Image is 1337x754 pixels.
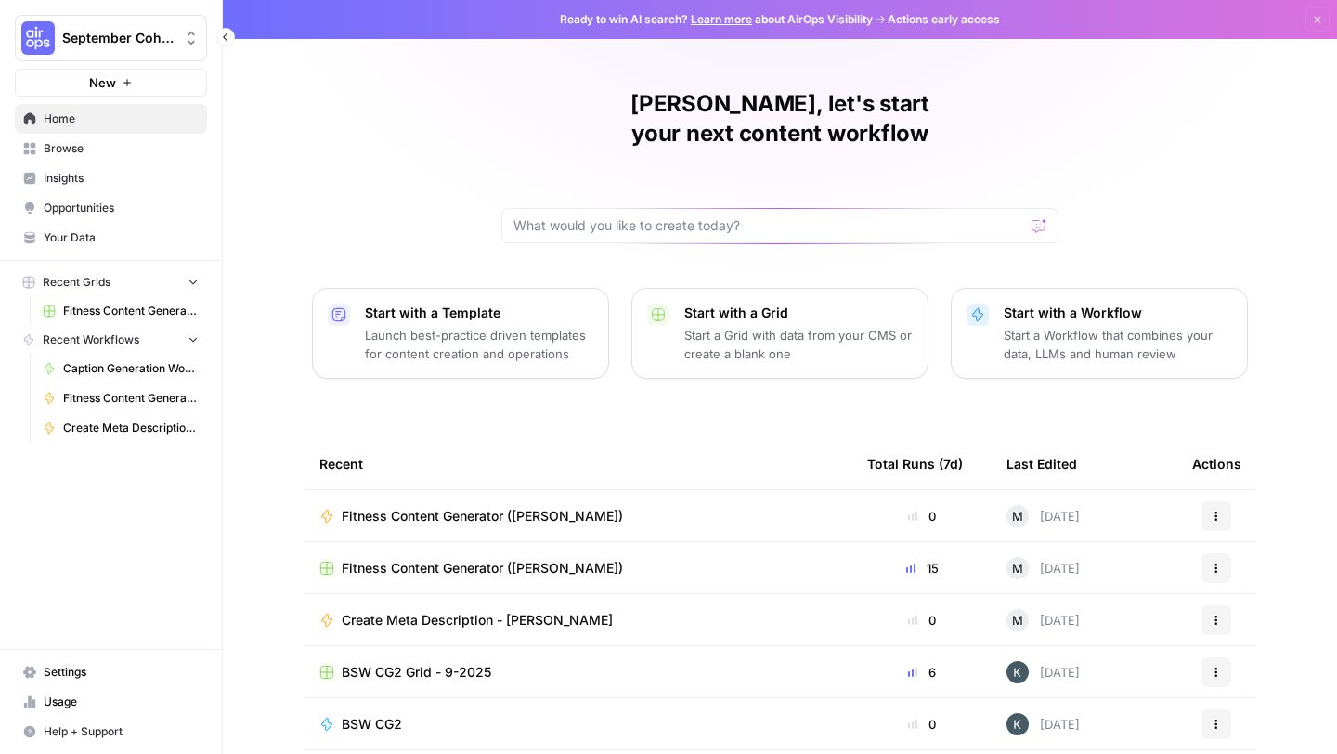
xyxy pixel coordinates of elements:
span: Settings [44,664,199,681]
span: M [1012,507,1023,526]
span: Browse [44,140,199,157]
p: Start a Workflow that combines your data, LLMs and human review [1004,326,1232,363]
a: Insights [15,163,207,193]
span: Recent Workflows [43,331,139,348]
span: Fitness Content Generator ([PERSON_NAME]) [63,390,199,407]
a: Learn more [691,12,752,26]
img: September Cohort Logo [21,21,55,55]
a: Browse [15,134,207,163]
button: Recent Grids [15,268,207,296]
span: September Cohort [62,29,175,47]
span: Caption Generation Workflow Sample [63,360,199,377]
span: Recent Grids [43,274,110,291]
a: Your Data [15,223,207,253]
div: [DATE] [1006,505,1080,527]
a: Create Meta Description - [PERSON_NAME] [319,611,837,630]
p: Start with a Template [365,304,593,322]
button: Start with a WorkflowStart a Workflow that combines your data, LLMs and human review [951,288,1248,379]
span: Help + Support [44,723,199,740]
span: M [1012,559,1023,578]
a: BSW CG2 Grid - 9-2025 [319,663,837,682]
h1: [PERSON_NAME], let's start your next content workflow [501,89,1058,149]
span: Your Data [44,229,199,246]
div: [DATE] [1006,661,1080,683]
a: Settings [15,657,207,687]
p: Launch best-practice driven templates for content creation and operations [365,326,593,363]
div: Last Edited [1006,438,1077,489]
span: New [89,73,116,92]
p: Start with a Workflow [1004,304,1232,322]
button: Recent Workflows [15,326,207,354]
a: Caption Generation Workflow Sample [34,354,207,383]
input: What would you like to create today? [513,216,1024,235]
a: Fitness Content Generator ([PERSON_NAME]) [319,507,837,526]
div: 0 [867,611,977,630]
div: [DATE] [1006,609,1080,631]
a: Fitness Content Generator ([PERSON_NAME]) [34,296,207,326]
span: BSW CG2 Grid - 9-2025 [342,663,491,682]
a: Create Meta Description - [PERSON_NAME] [34,413,207,443]
span: Insights [44,170,199,187]
a: BSW CG2 [319,715,837,734]
a: Usage [15,687,207,717]
div: [DATE] [1006,713,1080,735]
span: Home [44,110,199,127]
div: Recent [319,438,837,489]
span: Create Meta Description - [PERSON_NAME] [342,611,613,630]
a: Opportunities [15,193,207,223]
button: Help + Support [15,717,207,747]
img: wnnsdyqcbyll0xvaac1xmfh8kzbf [1006,661,1029,683]
span: Usage [44,694,199,710]
button: Workspace: September Cohort [15,15,207,61]
div: 15 [867,559,977,578]
a: Fitness Content Generator ([PERSON_NAME]) [34,383,207,413]
span: Fitness Content Generator ([PERSON_NAME]) [63,303,199,319]
div: 0 [867,715,977,734]
button: Start with a TemplateLaunch best-practice driven templates for content creation and operations [312,288,609,379]
div: [DATE] [1006,557,1080,579]
span: Create Meta Description - [PERSON_NAME] [63,420,199,436]
a: Home [15,104,207,134]
button: New [15,69,207,97]
div: Actions [1192,438,1241,489]
a: Fitness Content Generator ([PERSON_NAME]) [319,559,837,578]
div: 6 [867,663,977,682]
p: Start a Grid with data from your CMS or create a blank one [684,326,913,363]
span: Opportunities [44,200,199,216]
span: BSW CG2 [342,715,402,734]
button: Start with a GridStart a Grid with data from your CMS or create a blank one [631,288,928,379]
span: M [1012,611,1023,630]
span: Fitness Content Generator ([PERSON_NAME]) [342,559,623,578]
div: 0 [867,507,977,526]
span: Fitness Content Generator ([PERSON_NAME]) [342,507,623,526]
span: Actions early access [888,11,1000,28]
p: Start with a Grid [684,304,913,322]
span: Ready to win AI search? about AirOps Visibility [560,11,873,28]
div: Total Runs (7d) [867,438,963,489]
img: wnnsdyqcbyll0xvaac1xmfh8kzbf [1006,713,1029,735]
